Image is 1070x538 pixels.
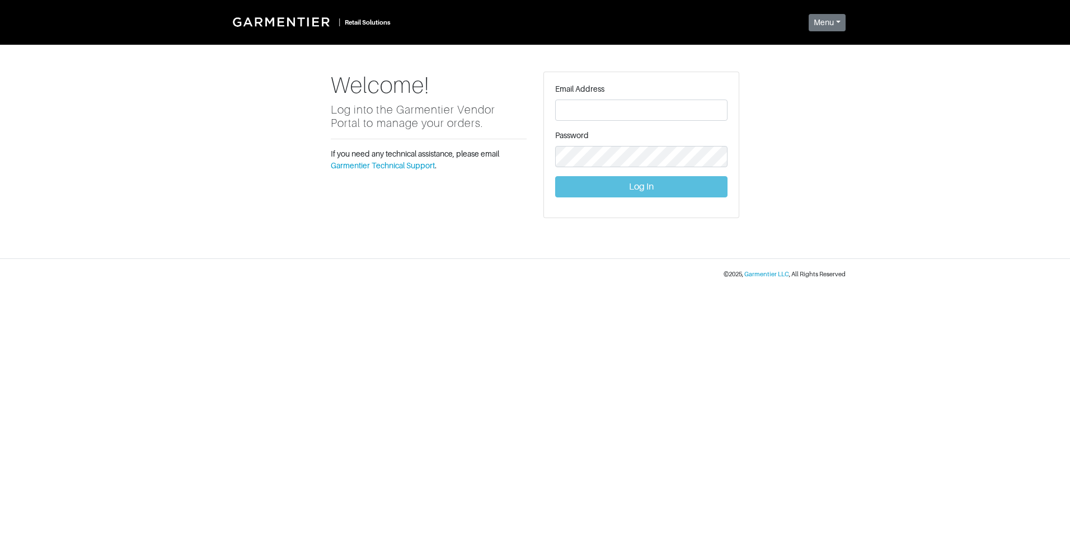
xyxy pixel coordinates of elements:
a: |Retail Solutions [224,9,395,35]
img: Garmentier [227,11,339,32]
small: © 2025 , , All Rights Reserved [724,271,846,277]
small: Retail Solutions [345,19,391,26]
h1: Welcome! [331,72,527,98]
a: Garmentier Technical Support [331,161,435,170]
label: Email Address [555,83,604,95]
label: Password [555,130,589,141]
h5: Log into the Garmentier Vendor Portal to manage your orders. [331,103,527,130]
p: If you need any technical assistance, please email . [331,148,527,172]
div: | [339,16,340,28]
a: Garmentier LLC [744,271,789,277]
button: Log In [555,176,728,197]
button: Menu [809,14,846,31]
